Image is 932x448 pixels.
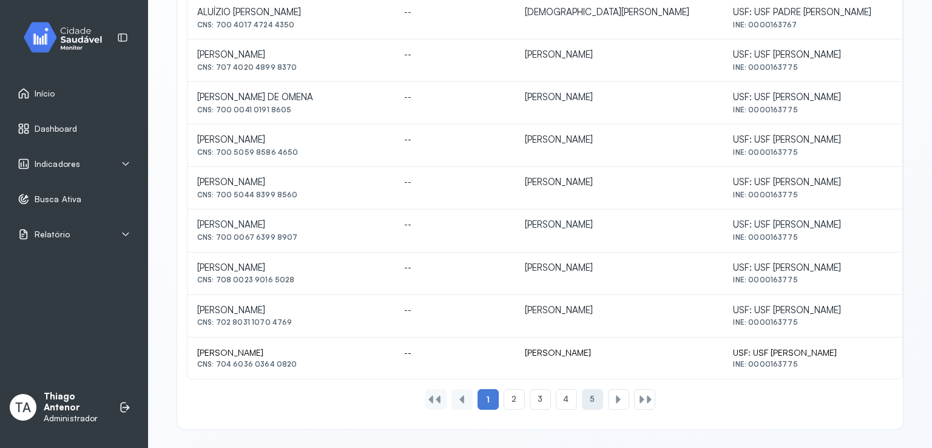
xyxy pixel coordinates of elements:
div: INE: 0000163775 [733,276,893,284]
div: INE: 0000163775 [733,318,893,327]
div: USF: USF PADRE [PERSON_NAME] [733,7,893,18]
div: USF: USF [PERSON_NAME] [733,347,893,358]
div: -- [404,7,505,18]
div: -- [404,49,505,61]
a: Dashboard [18,123,130,135]
span: Início [35,89,55,99]
div: [PERSON_NAME] [197,219,385,231]
span: 1 [486,394,490,405]
div: INE: 0000163767 [733,21,893,29]
div: [DEMOGRAPHIC_DATA][PERSON_NAME] [525,7,714,18]
div: [PERSON_NAME] [525,347,714,358]
div: CNS: 700 0041 0191 8605 [197,106,385,114]
p: Thiago Antenor [44,391,107,414]
div: [PERSON_NAME] [525,219,714,231]
div: INE: 0000163775 [733,233,893,242]
span: Busca Ativa [35,194,81,205]
div: [PERSON_NAME] [197,134,385,146]
div: USF: USF [PERSON_NAME] [733,134,893,146]
div: USF: USF [PERSON_NAME] [733,305,893,316]
div: [PERSON_NAME] DE OMENA [197,92,385,103]
div: INE: 0000163775 [733,63,893,72]
span: 4 [563,394,569,404]
div: INE: 0000163775 [733,360,893,368]
div: CNS: 700 0067 6399 8907 [197,233,385,242]
div: [PERSON_NAME] [197,262,385,274]
div: [PERSON_NAME] [197,347,385,358]
div: -- [404,134,505,146]
div: -- [404,305,505,316]
div: INE: 0000163775 [733,148,893,157]
img: monitor.svg [13,19,122,55]
a: Busca Ativa [18,193,130,205]
div: USF: USF [PERSON_NAME] [733,177,893,188]
div: [PERSON_NAME] [525,134,714,146]
div: USF: USF [PERSON_NAME] [733,92,893,103]
span: Indicadores [35,159,80,169]
span: 2 [512,394,516,404]
div: USF: USF [PERSON_NAME] [733,262,893,274]
div: -- [404,219,505,231]
div: -- [404,177,505,188]
div: CNS: 702 8031 1070 4769 [197,318,385,327]
div: CNS: 708 0023 9016 5028 [197,276,385,284]
div: [PERSON_NAME] [525,305,714,316]
span: Dashboard [35,124,77,134]
div: [PERSON_NAME] [525,262,714,274]
div: [PERSON_NAME] [525,49,714,61]
span: 3 [538,394,542,404]
div: USF: USF [PERSON_NAME] [733,219,893,231]
div: CNS: 700 5059 8586 4650 [197,148,385,157]
div: -- [404,92,505,103]
span: 5 [590,394,595,404]
div: -- [404,262,505,274]
div: INE: 0000163775 [733,106,893,114]
a: Início [18,87,130,100]
div: ALUÍZIO [PERSON_NAME] [197,7,385,18]
div: [PERSON_NAME] [525,92,714,103]
div: -- [404,347,505,358]
div: [PERSON_NAME] [197,305,385,316]
div: USF: USF [PERSON_NAME] [733,49,893,61]
div: CNS: 707 4020 4899 8370 [197,63,385,72]
div: CNS: 704 6036 0364 0820 [197,360,385,368]
div: [PERSON_NAME] [525,177,714,188]
div: CNS: 700 4017 4724 4350 [197,21,385,29]
div: CNS: 700 5044 8399 8560 [197,191,385,199]
span: Relatório [35,229,70,240]
div: [PERSON_NAME] [197,49,385,61]
p: Administrador [44,413,107,424]
div: INE: 0000163775 [733,191,893,199]
span: TA [15,399,31,415]
div: [PERSON_NAME] [197,177,385,188]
